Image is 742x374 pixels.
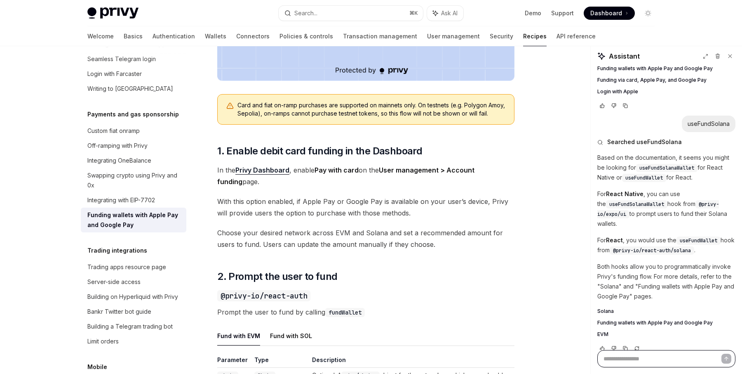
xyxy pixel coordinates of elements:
[641,7,655,20] button: Toggle dark mode
[597,331,735,338] a: EVM
[237,101,506,118] div: Card and fiat on-ramp purchases are supported on mainnets only. On testnets (e.g. Polygon Amoy, S...
[409,10,418,17] span: ⌘ K
[597,320,713,326] span: Funding wallets with Apple Pay and Google Pay
[81,319,186,334] a: Building a Telegram trading bot
[251,356,309,368] th: Type
[217,356,251,368] th: Parameter
[87,210,181,230] div: Funding wallets with Apple Pay and Google Pay
[87,170,181,190] div: Swapping crypto using Privy and 0x
[87,322,173,331] div: Building a Telegram trading bot
[87,307,151,317] div: Bankr Twitter bot guide
[343,26,417,46] a: Transaction management
[205,26,226,46] a: Wallets
[597,320,735,326] a: Funding wallets with Apple Pay and Google Pay
[81,123,186,138] a: Custom fiat onramp
[217,326,260,346] button: Fund with EVM
[597,88,735,95] a: Login with Apple
[81,138,186,153] a: Off-ramping with Privy
[270,326,312,346] button: Fund with SOL
[81,81,186,96] a: Writing to [GEOGRAPHIC_DATA]
[87,246,147,256] h5: Trading integrations
[597,77,735,83] a: Funding via card, Apple Pay, and Google Pay
[81,334,186,349] a: Limit orders
[81,289,186,304] a: Building on Hyperliquid with Privy
[81,193,186,208] a: Integrating with EIP-7702
[87,141,148,151] div: Off-ramping with Privy
[87,69,142,79] div: Login with Farcaster
[427,6,463,21] button: Ask AI
[217,144,422,158] span: 1. Enable debit card funding in the Dashboard
[597,65,735,72] a: Funding wallets with Apple Pay and Google Pay
[597,88,638,95] span: Login with Apple
[294,8,317,18] div: Search...
[597,201,719,218] span: @privy-io/expo/ui
[490,26,513,46] a: Security
[217,227,514,250] span: Choose your desired network across EVM and Solana and set a recommended amount for users to fund....
[597,308,735,315] a: Solana
[81,66,186,81] a: Login with Farcaster
[87,362,107,372] h5: Mobile
[87,126,140,136] div: Custom fiat onramp
[609,51,640,61] span: Assistant
[597,65,713,72] span: Funding wallets with Apple Pay and Google Pay
[226,102,234,110] svg: Warning
[87,262,166,272] div: Trading apps resource page
[597,331,608,338] span: EVM
[279,6,423,21] button: Search...⌘K
[81,208,186,232] a: Funding wallets with Apple Pay and Google Pay
[87,292,178,302] div: Building on Hyperliquid with Privy
[87,26,114,46] a: Welcome
[609,201,664,208] span: useFundSolanaWallet
[217,270,337,283] span: 2. Prompt the user to fund
[81,153,186,168] a: Integrating OneBalance
[217,164,514,187] span: In the , enable on the page.
[87,336,119,346] div: Limit orders
[523,26,547,46] a: Recipes
[87,195,155,205] div: Integrating with EIP-7702
[597,153,735,182] p: Based on the documentation, it seems you might be looking for for React Native or for React.
[613,247,691,254] span: @privy-io/react-auth/solana
[87,7,139,19] img: light logo
[551,9,574,17] a: Support
[556,26,596,46] a: API reference
[153,26,195,46] a: Authentication
[315,166,359,174] strong: Pay with card
[597,138,735,146] button: Searched useFundSolana
[325,308,365,317] code: fundWallet
[606,237,623,244] strong: React
[625,175,663,181] span: useFundWallet
[441,9,458,17] span: Ask AI
[87,156,151,166] div: Integrating OneBalance
[721,354,731,364] button: Send message
[87,277,141,287] div: Server-side access
[597,235,735,255] p: For , you would use the hook from .
[597,189,735,229] p: For , you can use the hook from to prompt users to fund their Solana wallets.
[427,26,480,46] a: User management
[279,26,333,46] a: Policies & controls
[217,290,310,301] code: @privy-io/react-auth
[597,262,735,301] p: Both hooks allow you to programmatically invoke Privy's funding flow. For more details, refer to ...
[607,138,682,146] span: Searched useFundSolana
[639,165,694,171] span: useFundSolanaWallet
[309,356,514,368] th: Description
[87,84,173,94] div: Writing to [GEOGRAPHIC_DATA]
[81,260,186,275] a: Trading apps resource page
[217,306,514,318] span: Prompt the user to fund by calling
[688,120,730,128] div: useFundSolana
[81,304,186,319] a: Bankr Twitter bot guide
[606,190,643,197] strong: React Native
[590,9,622,17] span: Dashboard
[525,9,541,17] a: Demo
[124,26,143,46] a: Basics
[597,308,614,315] span: Solana
[81,275,186,289] a: Server-side access
[235,166,289,175] a: Privy Dashboard
[236,26,270,46] a: Connectors
[597,77,707,83] span: Funding via card, Apple Pay, and Google Pay
[584,7,635,20] a: Dashboard
[87,109,179,119] h5: Payments and gas sponsorship
[680,237,717,244] span: useFundWallet
[217,196,514,219] span: With this option enabled, if Apple Pay or Google Pay is available on your user’s device, Privy wi...
[81,168,186,193] a: Swapping crypto using Privy and 0x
